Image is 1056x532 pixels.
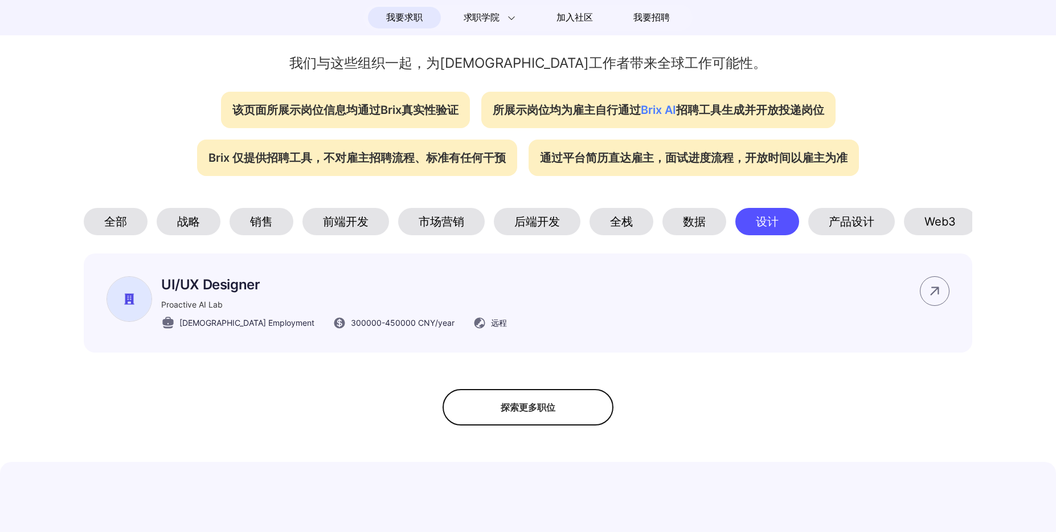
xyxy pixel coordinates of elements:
[161,300,223,309] span: Proactive AI Lab
[641,103,676,117] span: Brix AI
[808,208,895,235] div: 产品设计
[481,92,836,128] div: 所展示岗位均为雇主自行通过 招聘工具生成并开放投递岗位
[904,208,976,235] div: Web3
[590,208,653,235] div: 全栈
[230,208,293,235] div: 销售
[179,317,314,329] span: [DEMOGRAPHIC_DATA] Employment
[161,276,507,293] p: UI/UX Designer
[302,208,389,235] div: 前端开发
[221,92,470,128] div: 该页面所展示岗位信息均通过Brix真实性验证
[556,9,592,27] span: 加入社区
[398,208,485,235] div: 市场营销
[529,140,859,176] div: 通过平台简历直达雇主，面试进度流程，开放时间以雇主为准
[351,317,455,329] span: 300000 - 450000 CNY /year
[735,208,799,235] div: 设计
[494,208,580,235] div: 后端开发
[84,208,148,235] div: 全部
[197,140,517,176] div: Brix 仅提供招聘工具，不对雇主招聘流程、标准有任何干预
[443,389,613,425] div: 探索更多职位
[662,208,726,235] div: 数据
[633,11,669,24] span: 我要招聘
[157,208,220,235] div: 战略
[464,11,500,24] span: 求职学院
[386,9,422,27] span: 我要求职
[491,317,507,329] span: 远程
